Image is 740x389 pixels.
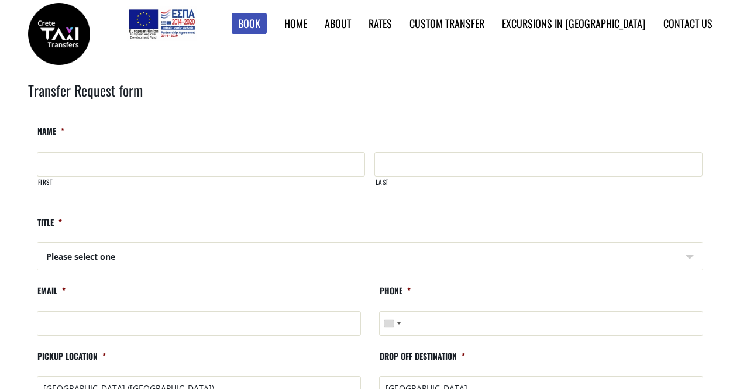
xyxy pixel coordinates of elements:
[37,351,106,371] label: Pickup location
[37,217,62,237] label: Title
[284,16,307,31] a: Home
[28,3,90,65] img: Crete Taxi Transfers | Crete Taxi Transfers search results | Crete Taxi Transfers
[28,80,713,116] h2: Transfer Request form
[127,6,197,41] img: e-bannersEUERDF180X90.jpg
[232,13,267,35] a: Book
[28,26,90,39] a: Crete Taxi Transfers | Crete Taxi Transfers search results | Crete Taxi Transfers
[37,177,365,197] label: First
[379,285,411,306] label: Phone
[37,126,64,146] label: Name
[663,16,713,31] a: Contact us
[502,16,646,31] a: Excursions in [GEOGRAPHIC_DATA]
[37,243,703,271] span: Please select one
[37,285,66,306] label: Email
[369,16,392,31] a: Rates
[325,16,351,31] a: About
[409,16,484,31] a: Custom Transfer
[375,177,703,197] label: Last
[380,312,404,335] button: Selected country
[379,351,465,371] label: Drop off destination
